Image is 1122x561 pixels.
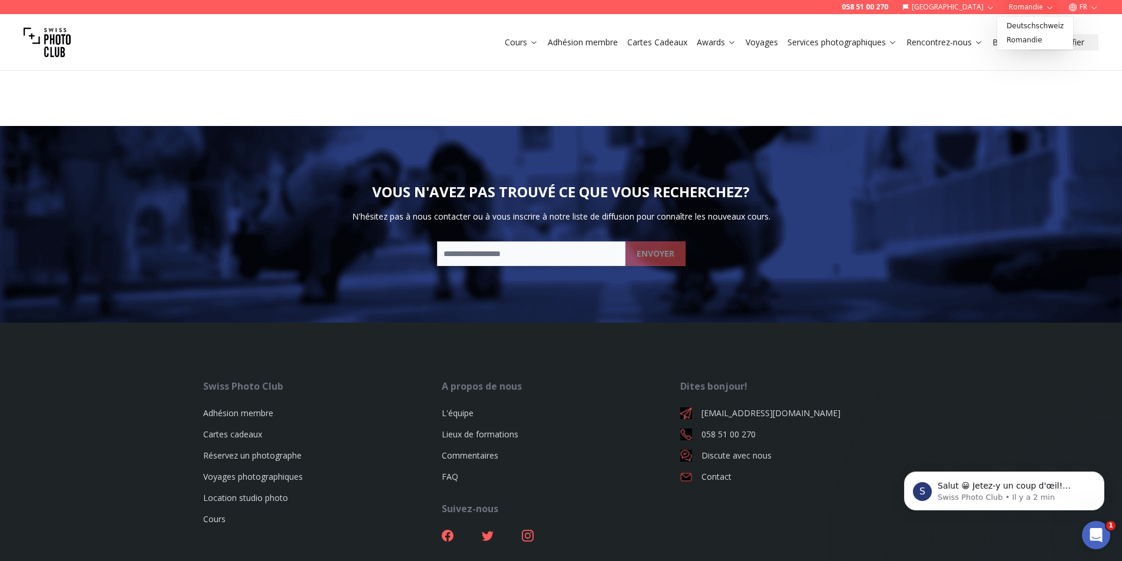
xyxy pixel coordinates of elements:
a: Awards [697,36,736,48]
button: ENVOYER [625,241,686,266]
button: Services photographiques [783,34,902,51]
a: 058 51 00 270 [680,429,919,440]
a: Cours [505,36,538,48]
iframe: Intercom live chat [1082,521,1110,549]
button: Cours [500,34,543,51]
button: Blog [988,34,1026,51]
a: Lieux de formations [442,429,518,440]
a: Voyages [746,36,778,48]
button: Rencontrez-nous [902,34,988,51]
iframe: Intercom notifications message [886,447,1122,529]
div: A propos de nous [442,379,680,393]
a: Voyages photographiques [203,471,303,482]
a: Cartes Cadeaux [627,36,687,48]
a: Discute avec nous [680,450,919,462]
a: Services photographiques [787,36,897,48]
button: Voyages [741,34,783,51]
a: Cours [203,513,226,525]
button: Cartes Cadeaux [623,34,692,51]
a: Réservez un photographe [203,450,302,461]
a: Rencontrez-nous [906,36,983,48]
a: FAQ [442,471,458,482]
a: Blog [992,36,1021,48]
a: Contact [680,471,919,483]
span: 1 [1106,521,1116,530]
b: ENVOYER [637,248,674,260]
a: 058 51 00 270 [842,2,888,12]
p: N'hésitez pas à nous contacter ou à vous inscrire à notre liste de diffusion pour connaître les n... [352,211,770,223]
a: Cartes cadeaux [203,429,262,440]
div: Swiss Photo Club [203,379,442,393]
div: Romandie [997,16,1073,49]
a: L'équipe [442,407,474,419]
a: Romandie [999,33,1071,47]
a: Deutschschweiz [999,19,1071,33]
img: Swiss photo club [24,19,71,66]
h2: VOUS N'AVEZ PAS TROUVÉ CE QUE VOUS RECHERCHEZ? [372,182,750,201]
button: Adhésion membre [543,34,623,51]
a: Location studio photo [203,492,288,503]
a: Adhésion membre [203,407,273,419]
a: Commentaires [442,450,498,461]
div: Dites bonjour! [680,379,919,393]
button: Awards [692,34,741,51]
a: Adhésion membre [548,36,618,48]
div: Suivez-nous [442,502,680,516]
a: [EMAIL_ADDRESS][DOMAIN_NAME] [680,407,919,419]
